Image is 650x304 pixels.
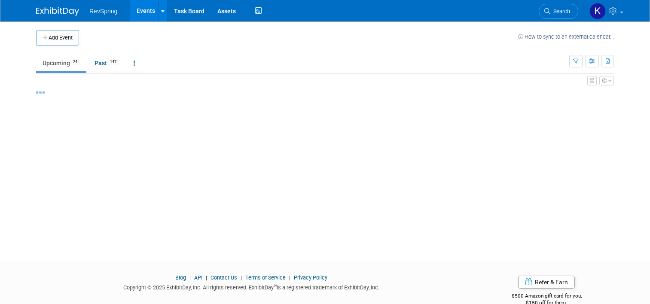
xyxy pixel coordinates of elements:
a: Privacy Policy [294,274,327,281]
img: Kelsey Culver [589,3,606,19]
a: Blog [175,274,186,281]
div: Copyright © 2025 ExhibitDay, Inc. All rights reserved. ExhibitDay is a registered trademark of Ex... [36,282,466,292]
span: | [187,274,193,281]
span: | [238,274,244,281]
img: ExhibitDay [36,7,79,16]
img: loading... [36,91,45,94]
span: RevSpring [89,8,117,15]
span: 24 [70,59,80,65]
a: Upcoming24 [36,55,86,71]
a: Refer & Earn [518,276,575,289]
a: Search [539,4,578,19]
span: | [204,274,209,281]
a: Past147 [88,55,125,71]
a: Contact Us [211,274,237,281]
span: | [287,274,293,281]
sup: ® [274,283,277,288]
a: API [194,274,202,281]
span: Search [550,8,570,15]
button: Add Event [36,30,79,46]
a: How to sync to an external calendar... [518,33,614,40]
span: 147 [107,59,119,65]
a: Terms of Service [245,274,286,281]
